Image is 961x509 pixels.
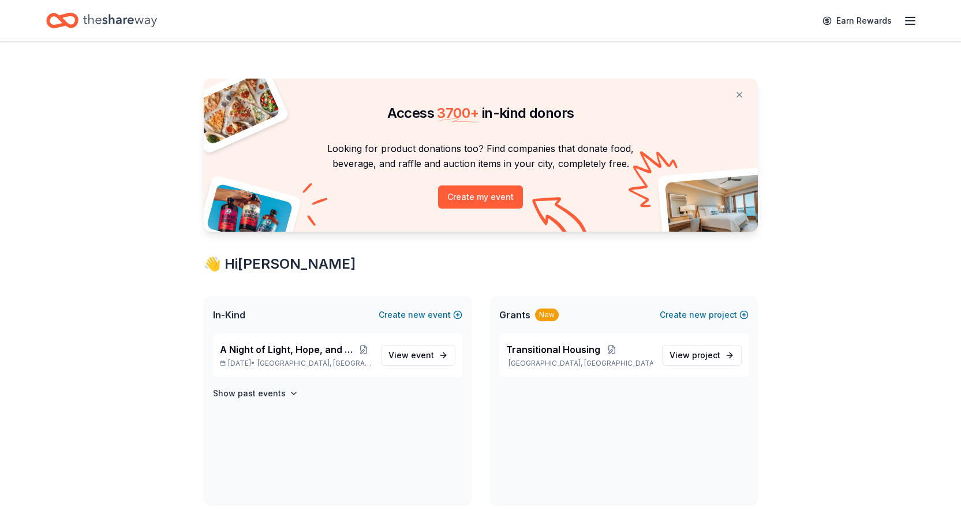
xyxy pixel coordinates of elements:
[213,387,286,400] h4: Show past events
[532,197,590,240] img: Curvy arrow
[689,308,706,322] span: new
[408,308,425,322] span: new
[535,309,559,321] div: New
[662,345,742,366] a: View project
[220,359,372,368] p: [DATE] •
[190,72,281,146] img: Pizza
[218,141,744,172] p: Looking for product donations too? Find companies that donate food, beverage, and raffle and auct...
[816,10,899,31] a: Earn Rewards
[204,255,758,273] div: 👋 Hi [PERSON_NAME]
[381,345,455,366] a: View event
[213,387,298,400] button: Show past events
[220,343,357,356] span: A Night of Light, Hope, and Legacy Gala 2026
[692,350,720,360] span: project
[379,308,462,322] button: Createnewevent
[499,308,530,322] span: Grants
[506,359,653,368] p: [GEOGRAPHIC_DATA], [GEOGRAPHIC_DATA]
[46,7,157,34] a: Home
[257,359,371,368] span: [GEOGRAPHIC_DATA], [GEOGRAPHIC_DATA]
[670,348,720,362] span: View
[438,185,523,209] button: Create my event
[387,105,574,121] span: Access in-kind donors
[388,348,434,362] span: View
[411,350,434,360] span: event
[213,308,245,322] span: In-Kind
[437,105,478,121] span: 3700 +
[506,343,600,356] span: Transitional Housing
[660,308,749,322] button: Createnewproject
